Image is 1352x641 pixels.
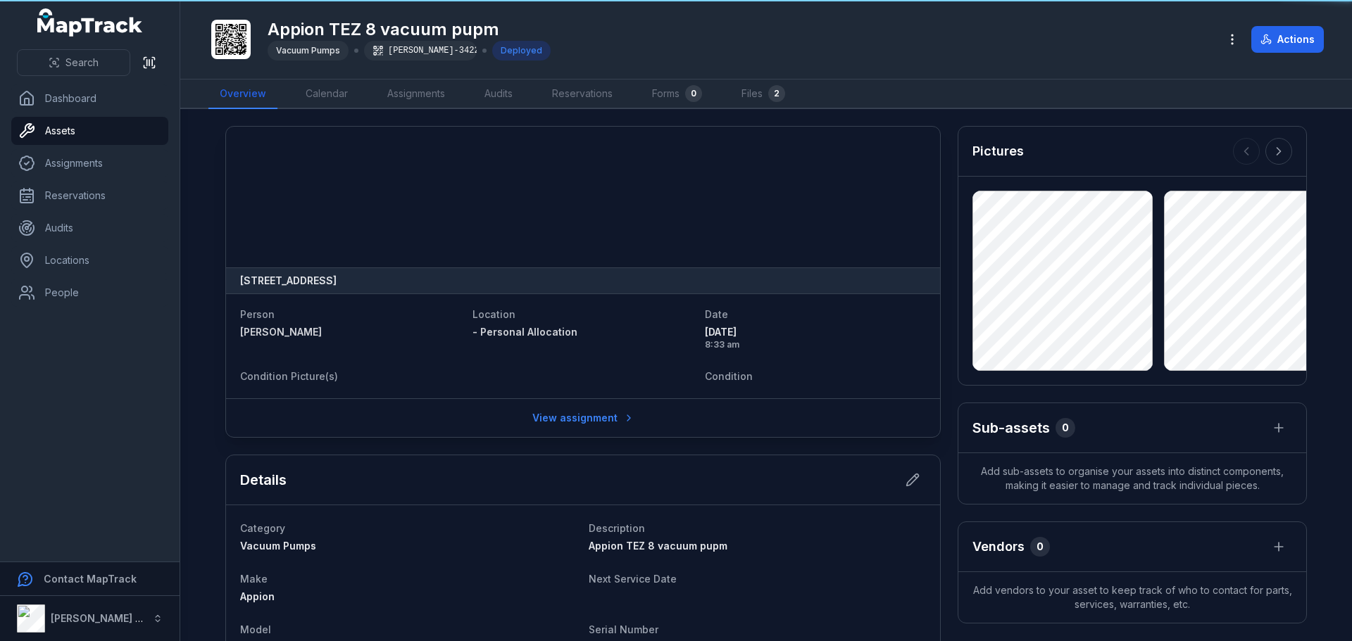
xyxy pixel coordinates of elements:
[11,149,168,177] a: Assignments
[240,540,316,552] span: Vacuum Pumps
[685,85,702,102] div: 0
[240,522,285,534] span: Category
[364,41,477,61] div: [PERSON_NAME]-3422
[208,80,277,109] a: Overview
[240,274,337,288] strong: [STREET_ADDRESS]
[1030,537,1050,557] div: 0
[705,370,753,382] span: Condition
[589,522,645,534] span: Description
[472,326,577,338] span: - Personal Allocation
[523,405,644,431] a: View assignment
[972,418,1050,438] h2: Sub-assets
[240,573,268,585] span: Make
[972,537,1025,557] h3: Vendors
[11,246,168,274] a: Locations
[65,56,99,70] span: Search
[11,279,168,307] a: People
[705,308,728,320] span: Date
[1251,26,1324,53] button: Actions
[958,453,1306,504] span: Add sub-assets to organise your assets into distinct components, making it easier to manage and t...
[268,18,551,41] h1: Appion TEZ 8 vacuum pupm
[768,85,785,102] div: 2
[11,117,168,145] a: Assets
[240,325,461,339] a: [PERSON_NAME]
[294,80,359,109] a: Calendar
[240,470,287,490] h2: Details
[240,308,275,320] span: Person
[240,590,275,602] span: Appion
[276,45,340,56] span: Vacuum Pumps
[473,80,524,109] a: Audits
[705,325,926,339] span: [DATE]
[11,182,168,210] a: Reservations
[705,325,926,350] time: 7/1/2025, 8:33:39 AM
[541,80,624,109] a: Reservations
[730,80,796,109] a: Files2
[492,41,551,61] div: Deployed
[1056,418,1075,438] div: 0
[37,8,143,37] a: MapTrack
[240,370,338,382] span: Condition Picture(s)
[472,325,694,339] a: - Personal Allocation
[44,573,137,585] strong: Contact MapTrack
[589,540,727,552] span: Appion TEZ 8 vacuum pupm
[472,308,515,320] span: Location
[589,623,658,635] span: Serial Number
[51,612,149,624] strong: [PERSON_NAME] Air
[240,623,271,635] span: Model
[958,572,1306,623] span: Add vendors to your asset to keep track of who to contact for parts, services, warranties, etc.
[641,80,713,109] a: Forms0
[589,573,677,585] span: Next Service Date
[17,49,130,76] button: Search
[11,84,168,113] a: Dashboard
[972,141,1024,161] h3: Pictures
[705,339,926,350] span: 8:33 am
[376,80,456,109] a: Assignments
[11,214,168,242] a: Audits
